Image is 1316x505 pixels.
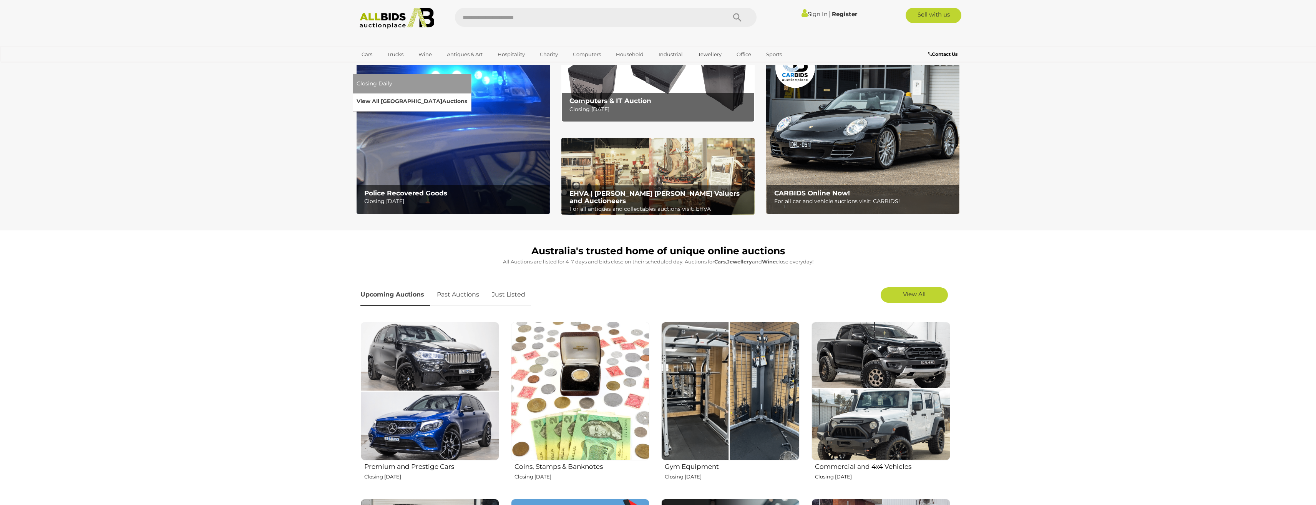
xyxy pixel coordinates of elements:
[811,322,950,493] a: Commercial and 4x4 Vehicles Closing [DATE]
[815,461,950,470] h2: Commercial and 4x4 Vehicles
[357,61,421,73] a: [GEOGRAPHIC_DATA]
[815,472,950,481] p: Closing [DATE]
[561,45,755,122] a: Computers & IT Auction Computers & IT Auction Closing [DATE]
[360,246,956,257] h1: Australia's trusted home of unique online auctions
[906,8,961,23] a: Sell with us
[511,322,649,493] a: Coins, Stamps & Banknotes Closing [DATE]
[766,45,959,214] img: CARBIDS Online Now!
[766,45,959,214] a: CARBIDS Online Now! CARBIDS Online Now! For all car and vehicle auctions visit: CARBIDS!
[661,322,800,460] img: Gym Equipment
[568,48,606,61] a: Computers
[665,472,800,481] p: Closing [DATE]
[774,189,850,197] b: CARBIDS Online Now!
[360,283,430,306] a: Upcoming Auctions
[928,51,958,57] b: Contact Us
[661,322,800,493] a: Gym Equipment Closing [DATE]
[569,190,740,205] b: EHVA | [PERSON_NAME] [PERSON_NAME] Valuers and Auctioneers
[812,322,950,460] img: Commercial and 4x4 Vehicles
[413,48,437,61] a: Wine
[714,258,726,265] strong: Cars
[357,45,550,214] img: Police Recovered Goods
[569,97,651,105] b: Computers & IT Auction
[654,48,688,61] a: Industrial
[561,138,755,215] img: EHVA | Evans Hastings Valuers and Auctioneers
[514,472,649,481] p: Closing [DATE]
[718,8,757,27] button: Search
[360,257,956,266] p: All Auctions are listed for 4-7 days and bids close on their scheduled day. Auctions for , and cl...
[732,48,756,61] a: Office
[611,48,649,61] a: Household
[903,290,926,298] span: View All
[761,48,787,61] a: Sports
[364,189,447,197] b: Police Recovered Goods
[928,50,959,58] a: Contact Us
[802,10,828,18] a: Sign In
[486,283,531,306] a: Just Listed
[493,48,530,61] a: Hospitality
[355,8,439,29] img: Allbids.com.au
[361,322,499,460] img: Premium and Prestige Cars
[561,138,755,215] a: EHVA | Evans Hastings Valuers and Auctioneers EHVA | [PERSON_NAME] [PERSON_NAME] Valuers and Auct...
[665,461,800,470] h2: Gym Equipment
[364,197,545,206] p: Closing [DATE]
[693,48,727,61] a: Jewellery
[442,48,488,61] a: Antiques & Art
[382,48,408,61] a: Trucks
[832,10,857,18] a: Register
[774,197,955,206] p: For all car and vehicle auctions visit: CARBIDS!
[727,258,752,265] strong: Jewellery
[569,105,750,114] p: Closing [DATE]
[829,10,831,18] span: |
[431,283,485,306] a: Past Auctions
[881,287,948,303] a: View All
[357,48,377,61] a: Cars
[561,45,755,122] img: Computers & IT Auction
[360,322,499,493] a: Premium and Prestige Cars Closing [DATE]
[535,48,563,61] a: Charity
[762,258,776,265] strong: Wine
[569,204,750,214] p: For all antiques and collectables auctions visit: EHVA
[514,461,649,470] h2: Coins, Stamps & Banknotes
[364,472,499,481] p: Closing [DATE]
[511,322,649,460] img: Coins, Stamps & Banknotes
[364,461,499,470] h2: Premium and Prestige Cars
[357,45,550,214] a: Police Recovered Goods Police Recovered Goods Closing [DATE]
